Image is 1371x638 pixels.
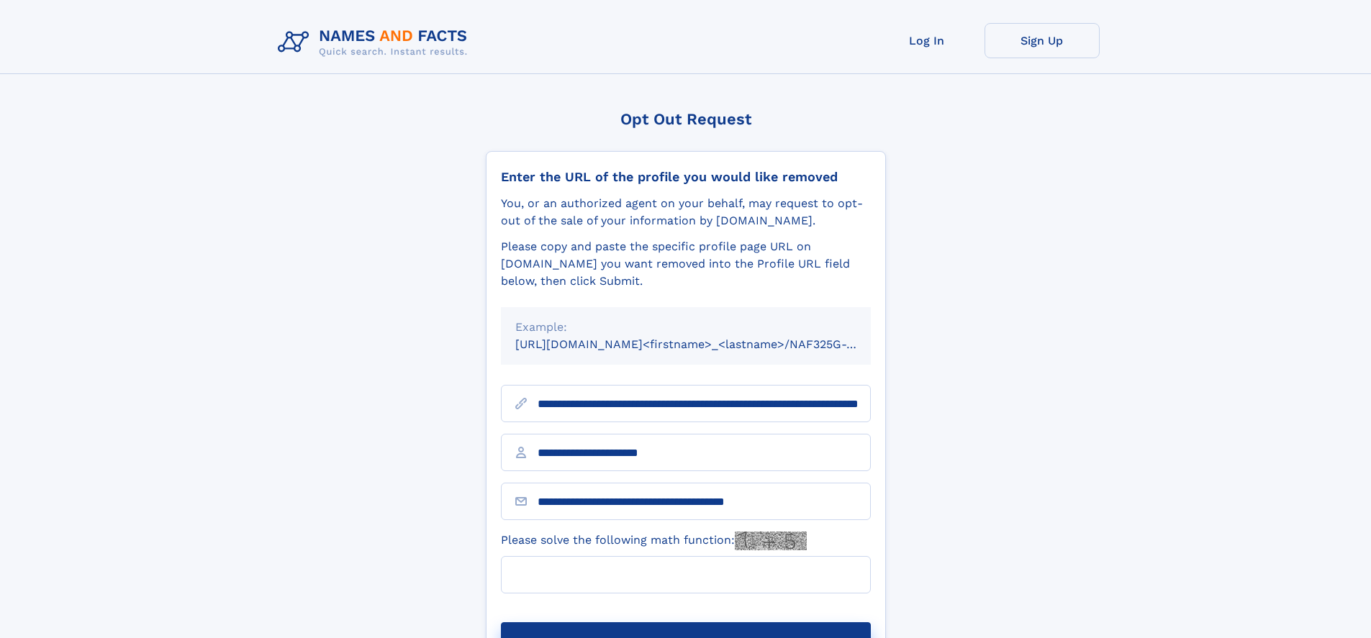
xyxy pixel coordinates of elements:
a: Sign Up [985,23,1100,58]
img: Logo Names and Facts [272,23,479,62]
small: [URL][DOMAIN_NAME]<firstname>_<lastname>/NAF325G-xxxxxxxx [515,337,898,351]
a: Log In [869,23,985,58]
div: You, or an authorized agent on your behalf, may request to opt-out of the sale of your informatio... [501,195,871,229]
label: Please solve the following math function: [501,532,807,550]
div: Please copy and paste the specific profile page URL on [DOMAIN_NAME] you want removed into the Pr... [501,238,871,290]
div: Example: [515,319,856,336]
div: Enter the URL of the profile you would like removed [501,169,871,185]
div: Opt Out Request [486,110,886,128]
